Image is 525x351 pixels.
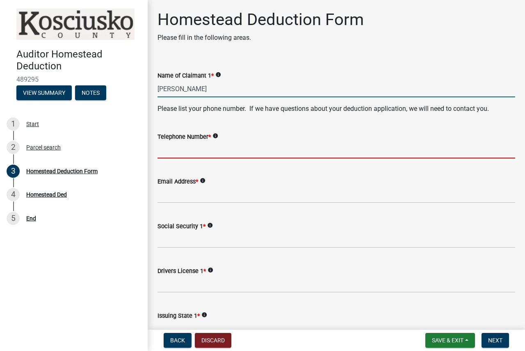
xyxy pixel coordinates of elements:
[157,268,206,274] label: Drivers License 1
[157,224,205,229] label: Social Security 1
[157,104,515,114] p: Please list your phone number. If we have questions about your deduction application, we will nee...
[26,192,67,197] div: Homestead Ded
[7,117,20,131] div: 1
[16,90,72,96] wm-modal-confirm: Summary
[16,9,135,40] img: Kosciusko County, Indiana
[195,333,231,348] button: Discard
[164,333,192,348] button: Back
[157,33,364,43] p: Please fill in the following areas.
[208,267,213,273] i: info
[26,216,36,221] div: End
[425,333,475,348] button: Save & Exit
[75,85,106,100] button: Notes
[157,10,364,30] h1: Homestead Deduction Form
[200,178,205,184] i: info
[7,165,20,178] div: 3
[157,313,200,319] label: Issuing State 1
[157,179,198,185] label: Email Address
[482,333,509,348] button: Next
[16,48,141,72] h4: Auditor Homestead Deduction
[26,121,39,127] div: Start
[7,212,20,225] div: 5
[16,76,131,83] span: 489295
[16,85,72,100] button: View Summary
[26,145,61,150] div: Parcel search
[201,312,207,318] i: info
[212,133,218,139] i: info
[26,168,98,174] div: Homestead Deduction Form
[75,90,106,96] wm-modal-confirm: Notes
[170,337,185,344] span: Back
[207,223,213,228] i: info
[7,188,20,201] div: 4
[432,337,463,344] span: Save & Exit
[7,141,20,154] div: 2
[157,73,214,79] label: Name of Claimant 1
[215,72,221,78] i: info
[488,337,502,344] span: Next
[157,134,211,140] label: Telephone Number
